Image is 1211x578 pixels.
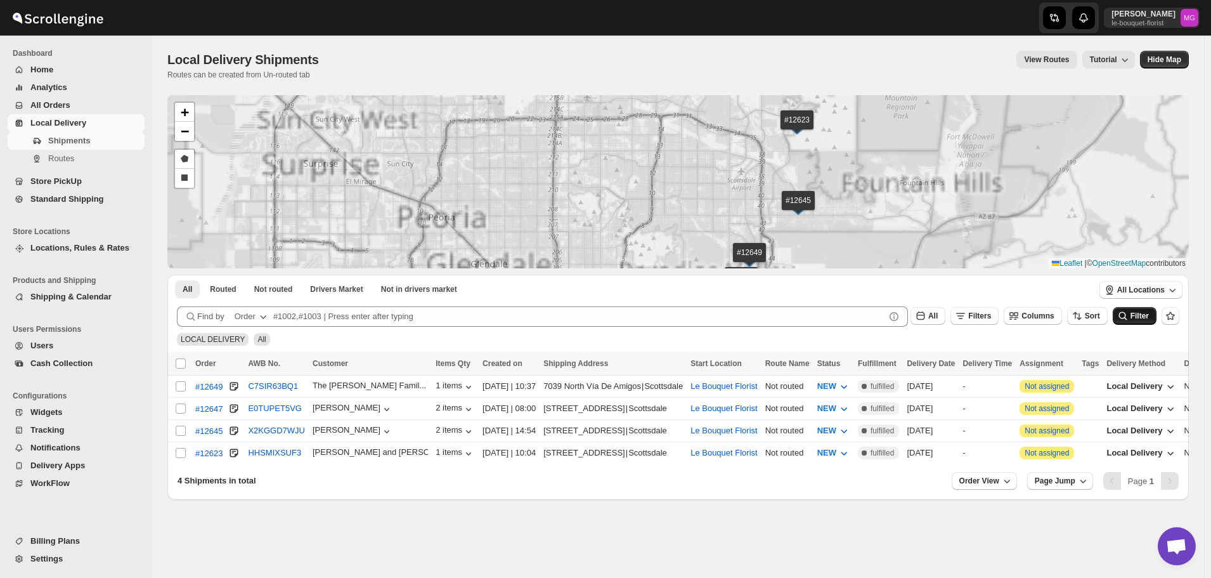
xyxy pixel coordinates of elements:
span: NEW [817,404,836,413]
button: E0TUPET5VG [248,404,302,413]
button: Filter [1113,307,1156,325]
button: Shipping & Calendar [8,288,145,306]
button: Tutorial [1082,51,1135,69]
div: [DATE] [907,424,955,437]
span: − [181,123,189,139]
button: Shipments [8,132,145,150]
span: Local Delivery Shipments [167,53,319,67]
a: Draw a rectangle [175,169,194,188]
span: Not routed [254,284,293,294]
span: 4 Shipments in total [178,476,256,485]
button: Delivery Apps [8,457,145,475]
button: Unrouted [247,280,301,298]
span: Customer [313,359,348,368]
button: Le Bouquet Florist [690,448,758,457]
span: Routes [48,154,74,163]
p: Routes can be created from Un-routed tab [167,70,324,80]
button: Le Bouquet Florist [690,426,758,435]
div: | [543,402,683,415]
span: Created on [482,359,522,368]
span: Standard Shipping [30,194,104,204]
div: Scottsdale [644,380,683,393]
button: Users [8,337,145,355]
span: Settings [30,554,63,563]
div: - [962,380,1012,393]
button: HHSMIXSUF3 [248,448,301,457]
span: Store PickUp [30,176,82,186]
p: le-bouquet-florist [1111,19,1175,27]
div: #12623 [195,449,223,458]
span: fulfilled [871,381,894,391]
div: Not routed [765,380,810,393]
button: Le Bouquet Florist [690,404,758,413]
span: Cash Collection [30,358,93,368]
button: Not assigned [1025,449,1069,457]
span: Assignment [1020,359,1063,368]
span: Hide Map [1148,55,1181,65]
span: NEW [817,381,836,391]
span: Delivery Time [962,359,1012,368]
div: [DATE] [907,447,955,459]
span: Shipments [48,136,90,145]
span: Local Delivery [1106,381,1162,391]
span: Local Delivery [1106,448,1162,457]
a: Draw a polygon [175,150,194,169]
p: [PERSON_NAME] [1111,9,1175,19]
div: [DATE] [907,402,955,415]
span: All [928,312,938,320]
span: Routed [210,284,236,294]
div: | [543,424,683,437]
div: #12645 [195,426,223,436]
span: Locations, Rules & Rates [30,243,129,253]
span: All [257,335,266,344]
button: Columns [1004,307,1061,325]
span: Tutorial [1090,55,1117,64]
button: NEW [810,376,858,397]
a: Zoom out [175,122,194,141]
span: Columns [1021,312,1054,320]
span: Notifications [30,443,81,452]
a: Zoom in [175,103,194,122]
div: 7039 North Vía De Amigos [543,380,641,393]
div: | [543,380,683,393]
div: Not routed [765,447,810,459]
button: All [910,307,945,325]
span: View Routes [1024,55,1069,65]
span: Widgets [30,407,62,417]
button: Billing Plans [8,532,145,550]
span: Billing Plans [30,536,80,546]
div: © contributors [1049,258,1189,269]
div: Not routed [765,402,810,415]
button: Tracking [8,421,145,439]
span: + [181,104,189,120]
button: Routed [202,280,243,298]
span: Find by [197,310,224,323]
span: | [1085,259,1087,268]
img: Marker [789,201,808,215]
div: [STREET_ADDRESS] [543,447,625,459]
span: Fulfillment [858,359,897,368]
div: | [543,447,683,459]
span: Order View [959,476,999,486]
text: MG [1184,14,1195,22]
div: 2 items [436,425,475,438]
button: Notifications [8,439,145,457]
button: C7SIR63BQ1 [248,381,298,391]
div: 1 items [436,381,475,393]
div: Scottsdale [628,402,667,415]
div: [STREET_ADDRESS] [543,424,625,437]
button: Le Bouquet Florist [690,381,758,391]
div: Not routed [765,424,810,437]
img: Marker [740,253,759,267]
div: The [PERSON_NAME] Famil... [313,381,426,390]
span: Dashboard [13,48,146,58]
button: [PERSON_NAME] [313,425,393,438]
button: [PERSON_NAME] [313,403,393,416]
button: #12647 [195,402,223,415]
button: Un-claimable [373,280,465,298]
button: The [PERSON_NAME] Famil... [313,381,428,393]
button: Not assigned [1025,404,1069,413]
div: [STREET_ADDRESS] [543,402,625,415]
button: Cash Collection [8,355,145,372]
